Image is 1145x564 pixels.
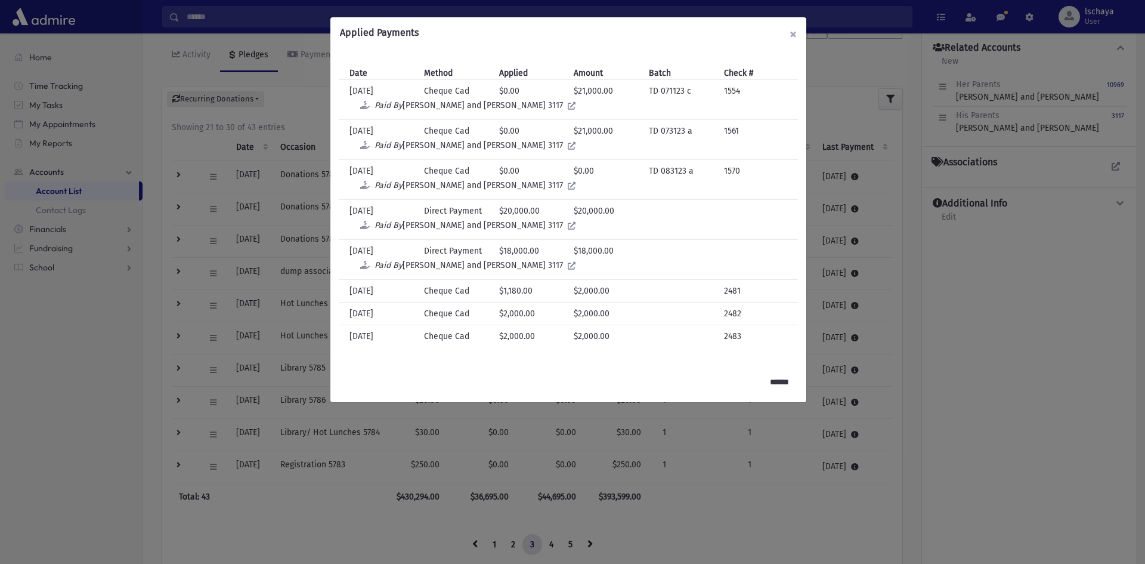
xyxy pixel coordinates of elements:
[340,27,419,38] h6: Applied Payments
[643,85,718,97] div: TD 071123 c
[718,165,793,177] div: 1570
[375,260,403,270] span: Paid By
[375,100,403,110] span: Paid By
[418,67,493,79] div: Method
[493,85,568,97] div: $0.00
[718,307,793,320] div: 2482
[568,85,643,97] div: $21,000.00
[418,245,493,257] div: Direct Payment
[718,85,793,97] div: 1554
[354,257,793,275] div: [PERSON_NAME] and [PERSON_NAME] 3117
[718,285,793,297] div: 2481
[354,97,793,115] div: [PERSON_NAME] and [PERSON_NAME] 3117
[718,125,793,137] div: 1561
[418,205,493,217] div: Direct Payment
[343,330,419,343] div: [DATE]
[493,165,568,177] div: $0.00
[418,125,493,137] div: Cheque Cad
[418,330,493,343] div: Cheque Cad
[643,67,718,79] div: Batch
[718,330,793,343] div: 2483
[418,285,493,297] div: Cheque Cad
[418,307,493,320] div: Cheque Cad
[493,307,568,320] div: $2,000.00
[343,85,419,97] div: [DATE]
[343,245,419,257] div: [DATE]
[568,330,643,343] div: $2,000.00
[568,67,643,79] div: Amount
[568,285,643,297] div: $2,000.00
[418,165,493,177] div: Cheque Cad
[343,67,419,79] div: Date
[493,285,568,297] div: $1,180.00
[343,307,419,320] div: [DATE]
[718,67,793,79] div: Check #
[493,245,568,257] div: $18,000.00
[568,245,643,257] div: $18,000.00
[354,137,793,155] div: [PERSON_NAME] and [PERSON_NAME] 3117
[375,180,403,190] span: Paid By
[418,85,493,97] div: Cheque Cad
[568,205,643,217] div: $20,000.00
[493,125,568,137] div: $0.00
[343,205,419,217] div: [DATE]
[568,125,643,137] div: $21,000.00
[493,330,568,343] div: $2,000.00
[343,125,419,137] div: [DATE]
[568,165,643,177] div: $0.00
[343,165,419,177] div: [DATE]
[343,285,419,297] div: [DATE]
[568,307,643,320] div: $2,000.00
[493,67,568,79] div: Applied
[780,17,806,51] button: ×
[643,165,718,177] div: TD 083123 a
[375,220,403,230] span: Paid By
[493,205,568,217] div: $20,000.00
[354,177,793,195] div: [PERSON_NAME] and [PERSON_NAME] 3117
[354,217,793,235] div: [PERSON_NAME] and [PERSON_NAME] 3117
[643,125,718,137] div: TD 073123 a
[375,140,403,150] span: Paid By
